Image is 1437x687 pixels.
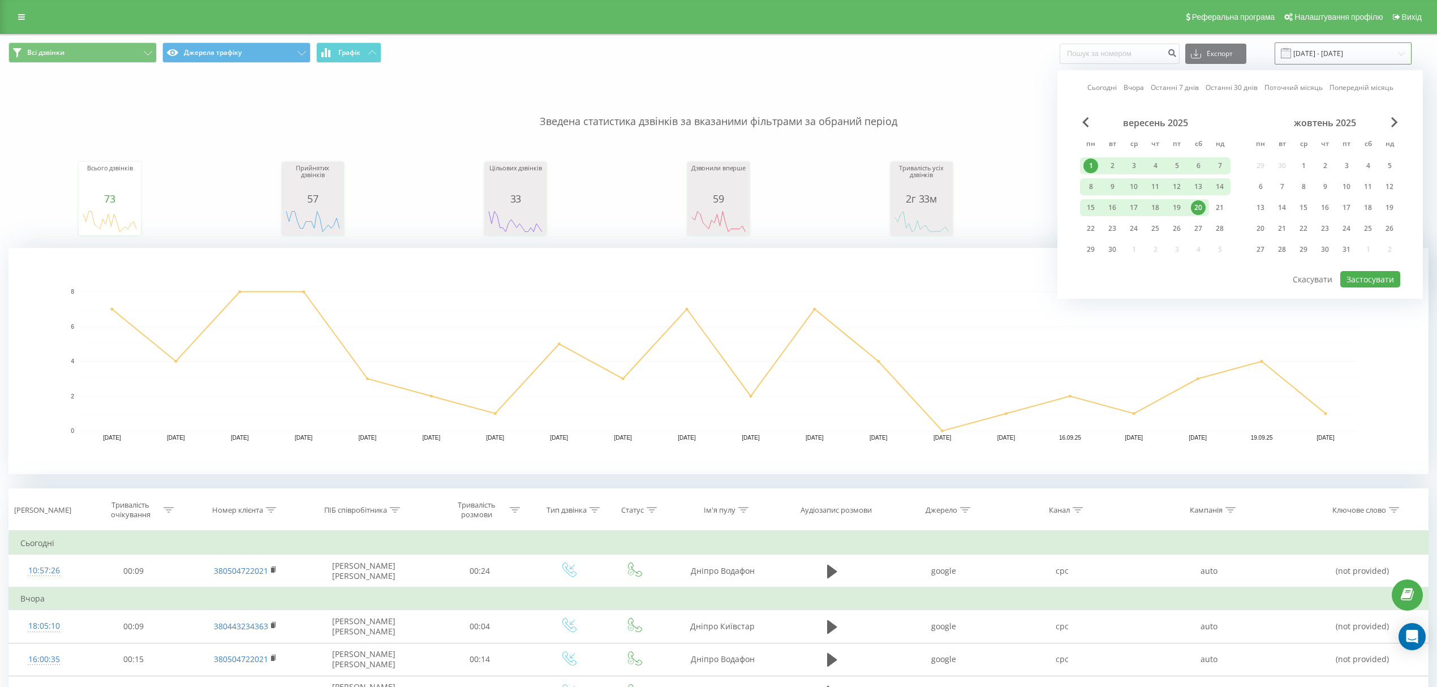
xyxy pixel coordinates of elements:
div: вт 21 жовт 2025 р. [1271,220,1293,237]
text: [DATE] [742,435,760,441]
div: 25 [1148,221,1163,236]
abbr: понеділок [1082,136,1099,153]
td: auto [1121,555,1297,588]
div: 7 [1212,158,1227,173]
td: cpc [1003,610,1121,643]
div: 8 [1296,179,1311,194]
div: 59 [690,193,747,204]
div: сб 13 вер 2025 р. [1188,178,1209,195]
div: Тривалість очікування [100,500,161,519]
div: вт 14 жовт 2025 р. [1271,199,1293,216]
div: 30 [1105,242,1120,257]
div: Номер клієнта [212,505,263,515]
div: вересень 2025 [1080,117,1231,128]
abbr: четвер [1316,136,1333,153]
button: Експорт [1185,44,1246,64]
div: 9 [1105,179,1120,194]
span: Previous Month [1082,117,1089,127]
div: 6 [1253,179,1268,194]
div: Кампанія [1190,505,1223,515]
div: 27 [1253,242,1268,257]
text: [DATE] [614,435,632,441]
button: Джерела трафіку [162,42,311,63]
div: Тип дзвінка [547,505,587,515]
div: вт 2 вер 2025 р. [1102,157,1123,174]
div: пт 5 вер 2025 р. [1166,157,1188,174]
div: 10 [1339,179,1354,194]
a: Поточний місяць [1264,82,1323,93]
td: Дніпро Водафон [666,643,780,676]
div: Open Intercom Messenger [1399,623,1426,650]
div: 31 [1339,242,1354,257]
div: 2 [1105,158,1120,173]
div: ср 17 вер 2025 р. [1123,199,1145,216]
div: 4 [1361,158,1375,173]
td: cpc [1003,643,1121,676]
abbr: середа [1125,136,1142,153]
div: ПІБ співробітника [324,505,387,515]
div: Цільових дзвінків [487,165,544,193]
text: [DATE] [933,435,952,441]
div: вт 30 вер 2025 р. [1102,241,1123,258]
div: нд 21 вер 2025 р. [1209,199,1231,216]
a: Сьогодні [1087,82,1117,93]
div: пт 24 жовт 2025 р. [1336,220,1357,237]
div: 11 [1361,179,1375,194]
a: 380443234363 [214,621,268,632]
td: 00:15 [79,643,188,676]
div: 14 [1275,200,1289,215]
td: [PERSON_NAME] [PERSON_NAME] [302,555,425,588]
text: [DATE] [103,435,121,441]
text: 6 [71,324,74,330]
div: ср 29 жовт 2025 р. [1293,241,1314,258]
div: пт 12 вер 2025 р. [1166,178,1188,195]
abbr: вівторок [1104,136,1121,153]
div: пн 1 вер 2025 р. [1080,157,1102,174]
abbr: середа [1295,136,1312,153]
div: 14 [1212,179,1227,194]
div: Всього дзвінків [81,165,138,193]
div: нд 12 жовт 2025 р. [1379,178,1400,195]
text: [DATE] [1125,435,1143,441]
text: 2 [71,393,74,400]
div: 3 [1126,158,1141,173]
div: 26 [1382,221,1397,236]
div: 13 [1253,200,1268,215]
button: Всі дзвінки [8,42,157,63]
div: ср 24 вер 2025 р. [1123,220,1145,237]
text: [DATE] [1189,435,1207,441]
div: пн 27 жовт 2025 р. [1250,241,1271,258]
abbr: п’ятниця [1168,136,1185,153]
div: нд 14 вер 2025 р. [1209,178,1231,195]
div: пт 17 жовт 2025 р. [1336,199,1357,216]
div: 29 [1083,242,1098,257]
div: 33 [487,193,544,204]
div: 12 [1169,179,1184,194]
span: Всі дзвінки [27,48,64,57]
div: 13 [1191,179,1206,194]
div: сб 27 вер 2025 р. [1188,220,1209,237]
div: сб 11 жовт 2025 р. [1357,178,1379,195]
div: вт 9 вер 2025 р. [1102,178,1123,195]
td: 00:14 [425,643,535,676]
div: 28 [1212,221,1227,236]
div: 20 [1191,200,1206,215]
td: [PERSON_NAME] [PERSON_NAME] [302,610,425,643]
div: пн 8 вер 2025 р. [1080,178,1102,195]
div: чт 11 вер 2025 р. [1145,178,1166,195]
a: Вчора [1124,82,1144,93]
td: (not provided) [1297,555,1428,588]
div: пт 19 вер 2025 р. [1166,199,1188,216]
div: 18 [1361,200,1375,215]
div: 1 [1083,158,1098,173]
div: 22 [1296,221,1311,236]
div: вт 7 жовт 2025 р. [1271,178,1293,195]
td: Вчора [9,587,1429,610]
text: [DATE] [295,435,313,441]
div: 10:57:26 [20,560,67,582]
td: auto [1121,643,1297,676]
div: ср 15 жовт 2025 р. [1293,199,1314,216]
div: сб 25 жовт 2025 р. [1357,220,1379,237]
div: 10 [1126,179,1141,194]
div: Ключове слово [1332,505,1386,515]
